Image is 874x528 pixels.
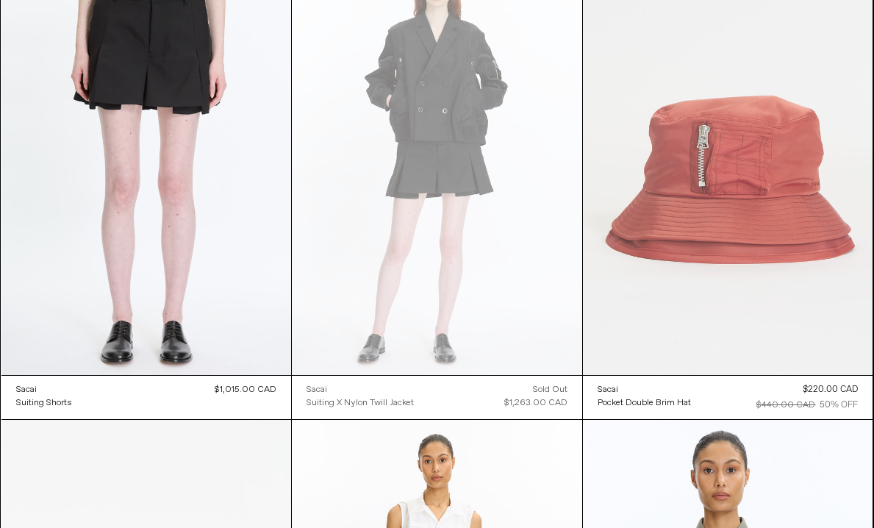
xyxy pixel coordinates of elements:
a: Sacai [307,383,414,396]
a: Pocket Double Brim Hat [598,396,691,410]
div: $1,015.00 CAD [215,383,276,396]
div: Sacai [16,384,37,396]
a: Sacai [598,383,691,396]
div: $1,263.00 CAD [504,396,567,410]
a: Sacai [16,383,72,396]
div: Suiting x Nylon Twill Jacket [307,397,414,410]
div: $440.00 CAD [756,399,815,412]
div: 50% OFF [820,399,858,412]
div: Pocket Double Brim Hat [598,397,691,410]
div: $220.00 CAD [803,383,858,396]
div: Sacai [598,384,618,396]
div: Sacai [307,384,327,396]
a: Suiting x Nylon Twill Jacket [307,396,414,410]
a: Suiting Shorts [16,396,72,410]
div: Suiting Shorts [16,397,72,410]
div: Sold out [533,383,567,396]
